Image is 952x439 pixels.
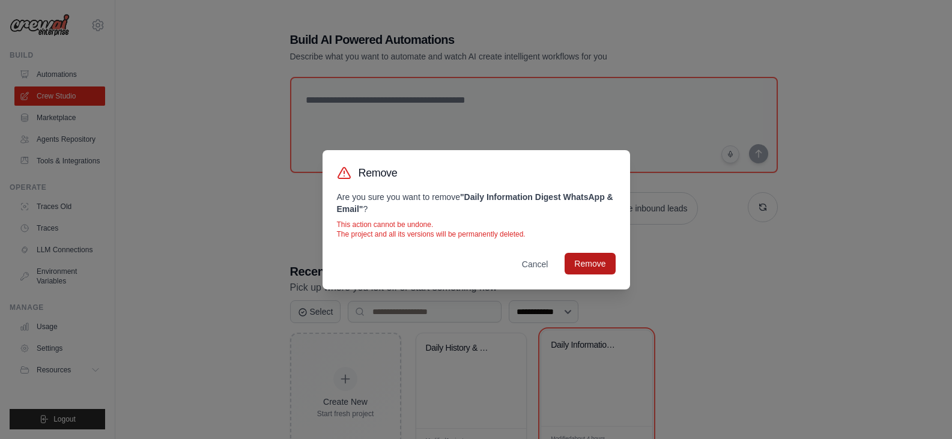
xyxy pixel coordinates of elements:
button: Remove [565,253,615,274]
p: This action cannot be undone. [337,220,616,229]
p: The project and all its versions will be permanently deleted. [337,229,616,239]
p: Are you sure you want to remove ? [337,191,616,215]
h3: Remove [359,165,398,181]
strong: " Daily Information Digest WhatsApp & Email " [337,192,613,214]
button: Cancel [512,253,558,275]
